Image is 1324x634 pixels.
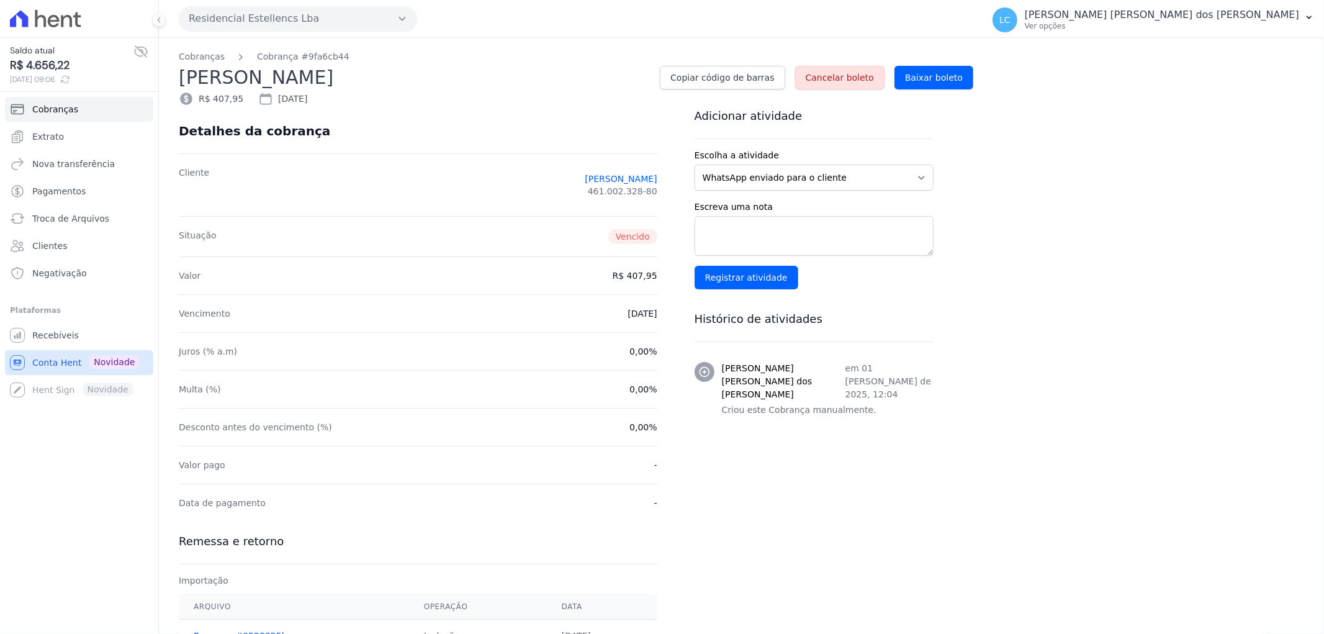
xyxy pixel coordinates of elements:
[179,166,209,204] dt: Cliente
[999,16,1011,24] span: LC
[5,261,153,286] a: Negativação
[179,269,200,282] dt: Valor
[89,355,140,369] span: Novidade
[670,71,774,84] span: Copiar código de barras
[32,356,81,369] span: Conta Hent
[32,185,86,197] span: Pagamentos
[695,201,934,214] label: Escreva uma nota
[10,74,133,85] span: [DATE] 09:06
[695,149,934,162] label: Escolha a atividade
[179,459,225,471] dt: Valor pago
[179,594,409,620] th: Arquivo
[179,50,1304,63] nav: Breadcrumb
[179,421,332,433] dt: Desconto antes do vencimento (%)
[905,71,963,84] span: Baixar boleto
[257,50,349,63] a: Cobrança #9fa6cb44
[695,109,934,124] h3: Adicionar atividade
[179,63,650,91] h2: [PERSON_NAME]
[894,66,973,89] a: Baixar boleto
[845,362,934,401] p: em 01 [PERSON_NAME] de 2025, 12:04
[613,269,657,282] dd: R$ 407,95
[722,362,845,401] h3: [PERSON_NAME] [PERSON_NAME] dos [PERSON_NAME]
[179,383,221,396] dt: Multa (%)
[5,323,153,348] a: Recebíveis
[179,50,225,63] a: Cobranças
[10,44,133,57] span: Saldo atual
[179,497,266,509] dt: Data de pagamento
[32,212,109,225] span: Troca de Arquivos
[629,345,657,358] dd: 0,00%
[628,307,657,320] dd: [DATE]
[983,2,1324,37] button: LC [PERSON_NAME] [PERSON_NAME] dos [PERSON_NAME] Ver opções
[10,97,148,402] nav: Sidebar
[5,350,153,375] a: Conta Hent Novidade
[179,574,657,587] div: Importação
[629,383,657,396] dd: 0,00%
[5,206,153,231] a: Troca de Arquivos
[5,152,153,176] a: Nova transferência
[608,229,657,244] span: Vencido
[179,307,230,320] dt: Vencimento
[32,103,78,115] span: Cobranças
[179,534,657,549] h3: Remessa e retorno
[547,594,657,620] th: Data
[32,267,87,279] span: Negativação
[179,124,330,138] div: Detalhes da cobrança
[1025,21,1299,31] p: Ver opções
[5,179,153,204] a: Pagamentos
[654,459,657,471] dd: -
[660,66,785,89] a: Copiar código de barras
[32,130,64,143] span: Extrato
[5,233,153,258] a: Clientes
[722,404,934,417] p: Criou este Cobrança manualmente.
[32,158,115,170] span: Nova transferência
[5,97,153,122] a: Cobranças
[179,91,243,106] div: R$ 407,95
[806,71,874,84] span: Cancelar boleto
[10,57,133,74] span: R$ 4.656,22
[654,497,657,509] dd: -
[629,421,657,433] dd: 0,00%
[585,173,657,185] a: [PERSON_NAME]
[32,240,67,252] span: Clientes
[258,91,307,106] div: [DATE]
[795,66,885,89] a: Cancelar boleto
[409,594,547,620] th: Operação
[179,345,237,358] dt: Juros (% a.m)
[695,312,934,327] h3: Histórico de atividades
[179,6,417,31] button: Residencial Estellencs Lba
[588,185,657,197] span: 461.002.328-80
[10,303,148,318] div: Plataformas
[1025,9,1299,21] p: [PERSON_NAME] [PERSON_NAME] dos [PERSON_NAME]
[5,124,153,149] a: Extrato
[179,229,217,244] dt: Situação
[695,266,798,289] input: Registrar atividade
[32,329,79,342] span: Recebíveis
